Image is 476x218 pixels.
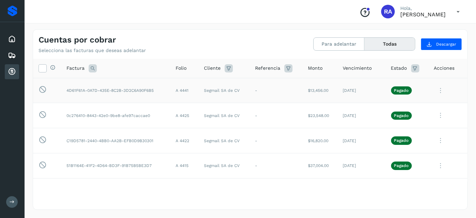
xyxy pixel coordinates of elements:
span: Folio [176,65,187,72]
td: [DATE] [338,153,386,178]
td: Segmail SA de CV [198,128,250,153]
p: Pagado [394,138,409,143]
td: Segmail SA de CV [198,78,250,103]
td: [DATE] [338,178,386,203]
td: Segmail SA de CV [198,178,250,203]
td: C19D5781-2440-4BB0-AA2B-EFB0D9B30301 [61,128,170,153]
td: $16,820.00 [302,128,338,153]
span: Descargar [436,41,456,47]
span: Estado [391,65,407,72]
td: A 4441 [170,78,198,103]
td: $37,004.00 [302,153,338,178]
button: Para adelantar [314,38,365,50]
td: 4D61F61A-0A7D-435E-8C2B-3D2C6A90F6B5 [61,78,170,103]
span: Monto [308,65,323,72]
td: [DATE] [338,78,386,103]
td: - [250,78,302,103]
td: [DATE] [338,103,386,128]
p: ROGELIO ALVAREZ PALOMO [400,11,446,18]
td: $23,548.00 [302,103,338,128]
h4: Cuentas por cobrar [39,35,116,45]
td: $13,456.00 [302,78,338,103]
td: A 4422 [170,128,198,153]
button: Todas [365,38,415,50]
p: Pagado [394,88,409,93]
span: Factura [66,65,85,72]
td: 0B7CCE09-E010-4C93-9865-85C6A7CF0070 [61,178,170,203]
div: Cuentas por cobrar [5,64,19,79]
td: - [250,178,302,203]
td: $40,832.00 [302,178,338,203]
div: Embarques [5,48,19,63]
span: Acciones [434,65,455,72]
p: Pagado [394,113,409,118]
p: Pagado [394,163,409,168]
td: [DATE] [338,128,386,153]
span: Cliente [204,65,221,72]
td: - [250,103,302,128]
td: Segmail SA de CV [198,153,250,178]
td: - [250,128,302,153]
td: A 4403 [170,178,198,203]
td: 0c276410-8443-42e0-9be8-afe97caccae0 [61,103,170,128]
span: Vencimiento [343,65,372,72]
td: A 4425 [170,103,198,128]
td: 51B1164E-41F2-4D64-BD3F-91B75B5BE3D7 [61,153,170,178]
button: Descargar [421,38,462,50]
p: Hola, [400,5,446,11]
td: A 4415 [170,153,198,178]
div: Inicio [5,32,19,47]
span: Referencia [255,65,280,72]
td: - [250,153,302,178]
p: Selecciona las facturas que deseas adelantar [39,48,146,53]
td: Segmail SA de CV [198,103,250,128]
